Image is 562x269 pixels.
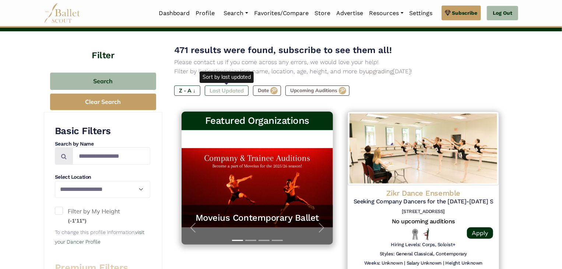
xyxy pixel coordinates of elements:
button: Slide 4 [272,236,283,245]
a: Settings [407,6,436,21]
small: To change this profile information, [55,229,144,245]
label: Upcoming Auditions [285,85,350,96]
h4: Search by Name [55,140,150,148]
span: Subscribe [452,9,478,17]
img: Local [411,228,420,240]
button: Clear Search [50,94,156,110]
img: Logo [348,112,499,185]
h4: Select Location [55,174,150,181]
h5: No upcoming auditions [354,218,493,226]
h6: [STREET_ADDRESS] [354,209,493,215]
h6: | [443,260,444,266]
h3: Basic Filters [55,125,150,137]
a: Store [312,6,334,21]
input: Search by names... [73,147,150,165]
a: Advertise [334,6,366,21]
a: Dashboard [156,6,193,21]
h6: Styles: General Classical, Contemporary [380,251,467,257]
a: visit your Dancer Profile [55,229,144,245]
a: Search [221,6,251,21]
button: Slide 1 [232,236,243,245]
span: 471 results were found, subscribe to see them all! [174,45,392,55]
h3: Featured Organizations [187,115,327,127]
h4: Zikr Dance Ensemble [354,188,493,198]
h6: Height Unknown [446,260,482,266]
h5: Seeking Company Dancers for the [DATE]-[DATE] Season [354,198,493,206]
label: Last Updated [205,85,249,96]
button: Search [50,73,156,90]
a: upgrading [366,68,393,75]
p: Please contact us if you come across any errors, we would love your help! [174,57,506,67]
h6: Weeks: Unknown [364,260,403,266]
h4: Filter [44,31,162,62]
h6: Hiring Levels: Corps, Soloist+ [391,242,456,248]
button: Slide 2 [245,236,256,245]
a: Subscribe [442,6,481,20]
label: Date [253,85,281,96]
a: Log Out [487,6,518,21]
small: (-1'11") [68,217,87,224]
img: All [424,228,429,240]
button: Slide 3 [259,236,270,245]
a: Resources [366,6,407,21]
label: Filter by My Height [55,207,150,226]
a: Apply [467,227,493,239]
img: gem.svg [445,9,451,17]
a: Profile [193,6,218,21]
label: Z - A ↓ [174,85,200,96]
a: Favorites/Compare [251,6,312,21]
a: Moveius Contemporary Ballet [189,212,326,224]
div: Sort by last updated [200,71,254,83]
h6: Salary Unknown [407,260,442,266]
p: Filter by listing/organization name, location, age, height, and more by [DATE]! [174,67,506,76]
h6: | [404,260,405,266]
